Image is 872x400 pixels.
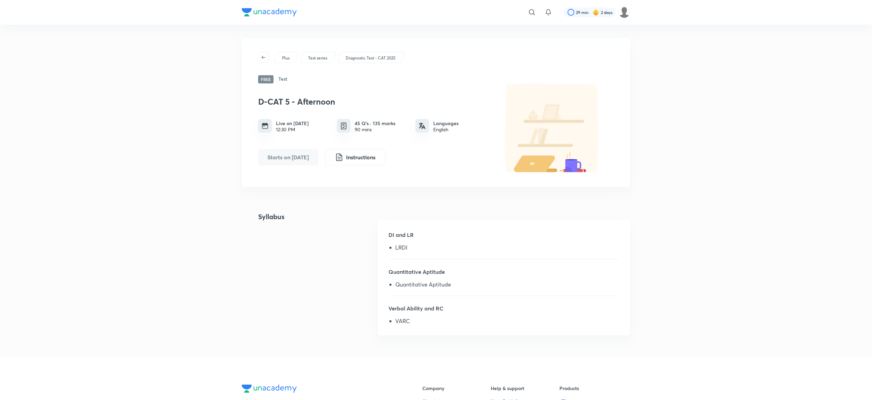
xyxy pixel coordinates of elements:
h5: Verbal Ability and RC [389,304,619,318]
h6: Test [278,75,287,83]
a: Diagnostic Test - CAT 2025 [345,55,397,61]
button: Instructions [325,149,385,165]
h6: Languages [433,120,459,127]
h5: Quantitative Aptitude [389,268,619,281]
img: quiz info [340,122,348,130]
li: LRDI [396,244,619,253]
h3: D-CAT 5 - Afternoon [258,97,487,107]
div: 90 mins [355,127,395,132]
h5: DI and LR [389,231,619,244]
h6: Help & support [491,385,560,392]
div: English [433,127,459,132]
h6: 45 Q’s · 135 marks [355,120,395,127]
a: Company Logo [242,385,400,395]
img: timing [262,122,268,129]
p: Test series [308,55,327,61]
h6: Live on [DATE] [276,120,309,127]
p: Plus [282,55,290,61]
div: 12:30 PM [276,127,309,132]
img: Company Logo [242,385,297,393]
img: streak [593,9,599,16]
a: Test series [307,55,329,61]
h6: Company [422,385,491,392]
h6: Products [559,385,628,392]
button: Starts on Oct 5 [258,149,318,165]
img: instruction [335,153,343,161]
a: Plus [281,55,291,61]
span: Free [258,75,274,83]
h4: Syllabus [242,212,285,343]
li: Quantitative Aptitude [396,281,619,290]
img: Nilesh [619,6,630,18]
img: Company Logo [242,8,297,16]
p: Diagnostic Test - CAT 2025 [346,55,396,61]
li: VARC [396,318,619,327]
img: languages [419,122,426,129]
img: default [491,83,614,172]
